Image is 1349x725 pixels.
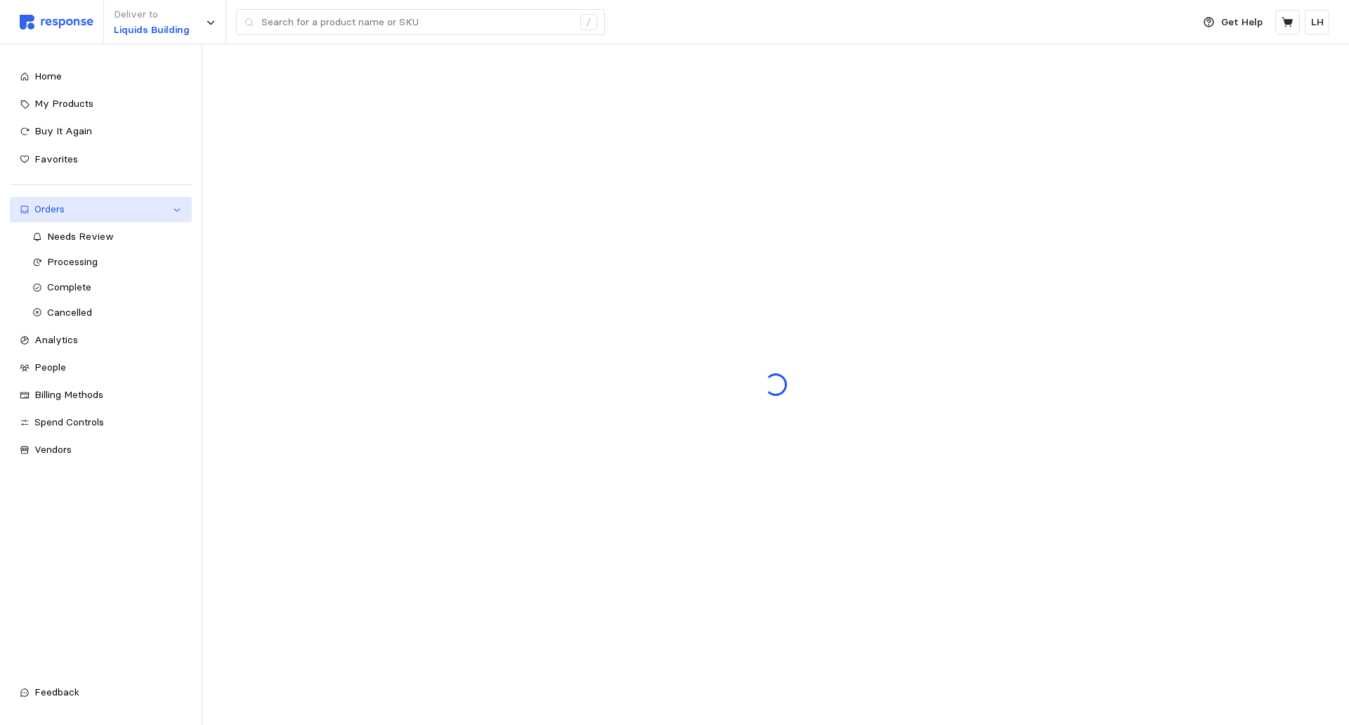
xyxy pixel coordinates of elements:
p: LH [1311,15,1324,30]
span: Spend Controls [34,416,104,428]
span: Complete [47,281,91,293]
a: Home [10,64,192,89]
a: Needs Review [22,224,193,250]
span: Home [34,70,62,82]
a: Billing Methods [10,383,192,408]
a: Cancelled [22,300,193,326]
a: Favorites [10,147,192,172]
a: Analytics [10,328,192,353]
span: Billing Methods [34,388,103,401]
a: Processing [22,250,193,275]
span: My Products [34,97,93,110]
span: Cancelled [47,306,92,319]
span: Processing [47,255,98,268]
div: / [580,14,597,31]
span: Buy It Again [34,124,92,137]
p: Liquids Building [114,23,190,38]
span: Feedback [34,686,79,698]
button: LH [1305,10,1329,34]
img: svg%3e [20,15,93,30]
span: Needs Review [47,230,114,243]
a: Complete [22,275,193,300]
span: Favorites [34,153,78,165]
input: Search for a product name or SKU [261,10,573,35]
span: People [34,361,66,373]
button: Feedback [10,680,192,705]
a: Buy It Again [10,119,192,144]
a: My Products [10,91,192,117]
button: Get Help [1195,9,1271,36]
a: People [10,355,192,380]
p: Deliver to [114,7,190,23]
div: Orders [34,202,167,217]
span: Vendors [34,443,72,456]
p: Get Help [1221,15,1263,30]
a: Vendors [10,437,192,463]
span: Analytics [34,333,78,346]
a: Spend Controls [10,410,192,435]
a: Orders [10,197,192,222]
